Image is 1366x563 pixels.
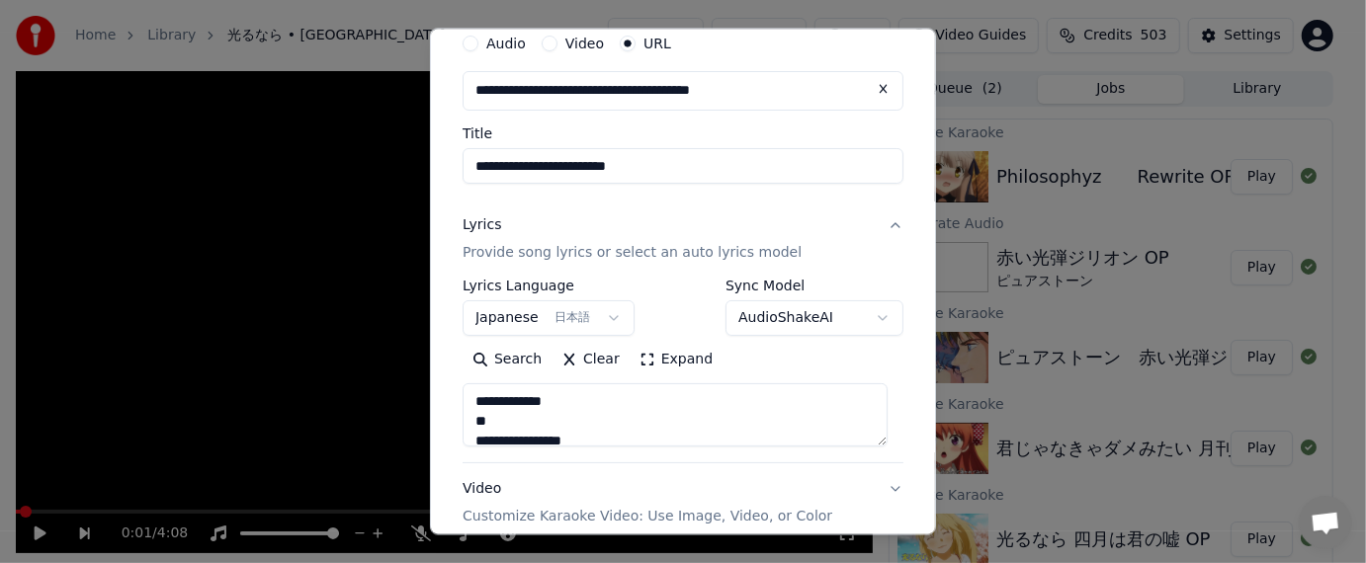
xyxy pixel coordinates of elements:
[565,37,604,50] label: Video
[643,37,671,50] label: URL
[463,215,501,235] div: Lyrics
[463,278,903,461] div: LyricsProvide song lyrics or select an auto lyrics model
[463,478,832,525] div: Video
[486,37,526,50] label: Audio
[552,343,630,374] button: Clear
[463,200,903,279] button: LyricsProvide song lyrics or select an auto lyrics model
[726,278,903,291] label: Sync Model
[463,126,903,140] label: Title
[463,278,635,291] label: Lyrics Language
[463,462,903,541] button: VideoCustomize Karaoke Video: Use Image, Video, or Color
[463,242,802,262] p: Provide song lyrics or select an auto lyrics model
[463,506,832,525] p: Customize Karaoke Video: Use Image, Video, or Color
[463,343,552,374] button: Search
[630,343,723,374] button: Expand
